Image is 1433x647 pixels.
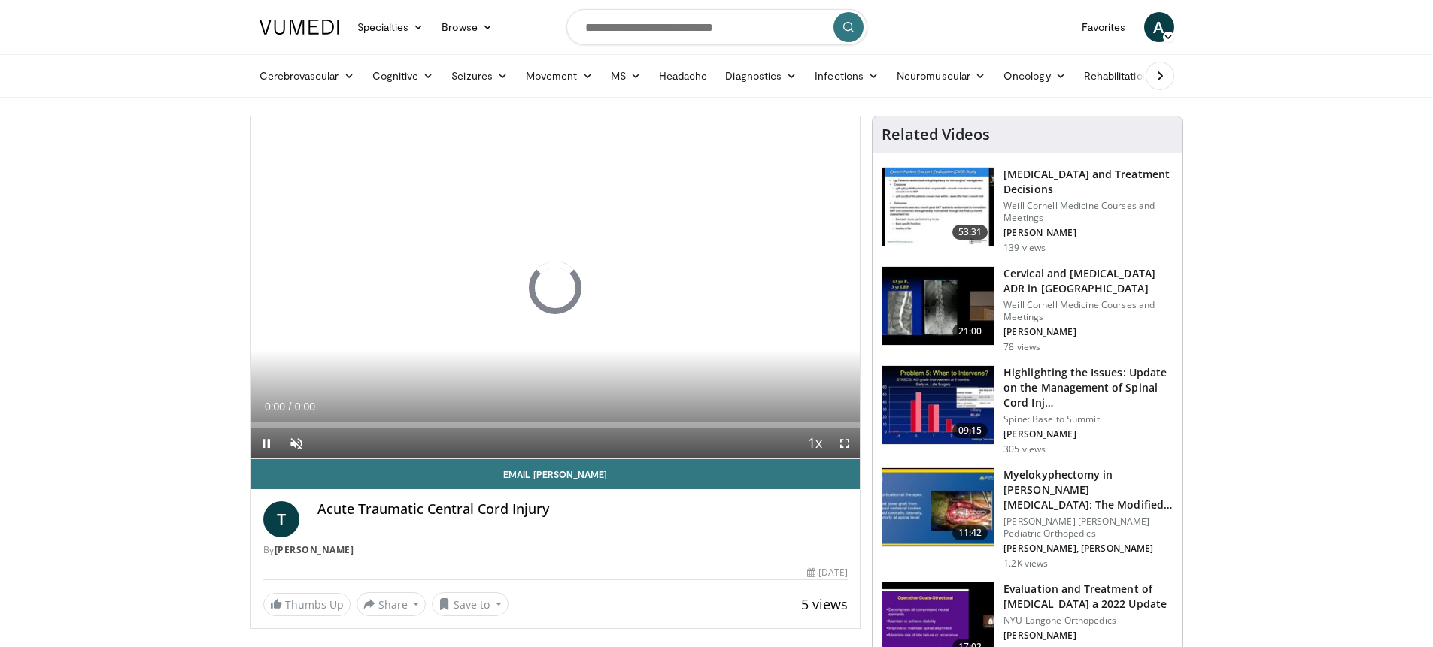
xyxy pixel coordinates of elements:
[1003,266,1173,296] h3: Cervical and [MEDICAL_DATA] ADR in [GEOGRAPHIC_DATA]
[830,428,860,458] button: Fullscreen
[1003,227,1173,239] p: [PERSON_NAME]
[265,401,285,413] span: 0:00
[433,12,502,42] a: Browse
[1003,242,1046,254] p: 139 views
[1003,326,1173,338] p: [PERSON_NAME]
[882,267,994,345] img: eabc70fa-d514-412c-b6da-43cc2eccbe13.150x105_q85_crop-smart_upscale.jpg
[650,61,717,91] a: Headache
[251,422,861,428] div: Progress Bar
[807,566,848,579] div: [DATE]
[994,61,1075,91] a: Oncology
[275,543,354,556] a: [PERSON_NAME]
[517,61,602,91] a: Movement
[1003,428,1173,440] p: [PERSON_NAME]
[882,125,990,144] h4: Related Videos
[716,61,806,91] a: Diagnostics
[801,595,848,613] span: 5 views
[289,401,292,413] span: /
[357,592,427,616] button: Share
[602,61,650,91] a: MS
[1003,558,1048,570] p: 1.2K views
[1003,630,1173,642] p: [PERSON_NAME]
[263,593,351,616] a: Thumbs Up
[263,543,849,557] div: By
[263,501,299,537] a: T
[1144,12,1174,42] a: A
[250,61,363,91] a: Cerebrovascular
[1003,167,1173,197] h3: [MEDICAL_DATA] and Treatment Decisions
[1003,515,1173,540] p: [PERSON_NAME] [PERSON_NAME] Pediatric Orthopedics
[1003,615,1173,627] p: NYU Langone Orthopedics
[882,366,994,444] img: 18af605a-0bb4-4d0c-9272-bed6e2dee538.150x105_q85_crop-smart_upscale.jpg
[1003,467,1173,512] h3: Myelokyphectomy in [PERSON_NAME][MEDICAL_DATA]: The Modified [PERSON_NAME]/Sagittal Shill…
[882,468,994,546] img: b7626499-1d04-4245-8aec-009c2d2c3ac9.150x105_q85_crop-smart_upscale.jpg
[251,116,861,459] video-js: Video Player
[882,365,1173,455] a: 09:15 Highlighting the Issues: Update on the Management of Spinal Cord Inj… Spine: Base to Summit...
[317,501,849,518] h4: Acute Traumatic Central Cord Injury
[952,423,988,438] span: 09:15
[888,61,994,91] a: Neuromuscular
[1003,365,1173,410] h3: Highlighting the Issues: Update on the Management of Spinal Cord Inj…
[882,266,1173,353] a: 21:00 Cervical and [MEDICAL_DATA] ADR in [GEOGRAPHIC_DATA] Weill Cornell Medicine Courses and Mee...
[260,20,339,35] img: VuMedi Logo
[442,61,517,91] a: Seizures
[1073,12,1135,42] a: Favorites
[952,324,988,339] span: 21:00
[432,592,509,616] button: Save to
[1003,413,1173,425] p: Spine: Base to Summit
[1003,543,1173,555] p: [PERSON_NAME], [PERSON_NAME]
[882,167,1173,254] a: 53:31 [MEDICAL_DATA] and Treatment Decisions Weill Cornell Medicine Courses and Meetings [PERSON_...
[1003,299,1173,323] p: Weill Cornell Medicine Courses and Meetings
[363,61,443,91] a: Cognitive
[251,428,281,458] button: Pause
[806,61,888,91] a: Infections
[295,401,315,413] span: 0:00
[1003,341,1040,353] p: 78 views
[566,9,867,45] input: Search topics, interventions
[1003,582,1173,612] h3: Evaluation and Treatment of [MEDICAL_DATA] a 2022 Update
[882,168,994,246] img: 37a1ca3d-d002-4404-841e-646848b90b5b.150x105_q85_crop-smart_upscale.jpg
[251,459,861,489] a: Email [PERSON_NAME]
[952,225,988,240] span: 53:31
[800,428,830,458] button: Playback Rate
[882,467,1173,570] a: 11:42 Myelokyphectomy in [PERSON_NAME][MEDICAL_DATA]: The Modified [PERSON_NAME]/Sagittal Shill… ...
[348,12,433,42] a: Specialties
[1003,443,1046,455] p: 305 views
[1003,200,1173,224] p: Weill Cornell Medicine Courses and Meetings
[1075,61,1158,91] a: Rehabilitation
[952,525,988,540] span: 11:42
[281,428,311,458] button: Unmute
